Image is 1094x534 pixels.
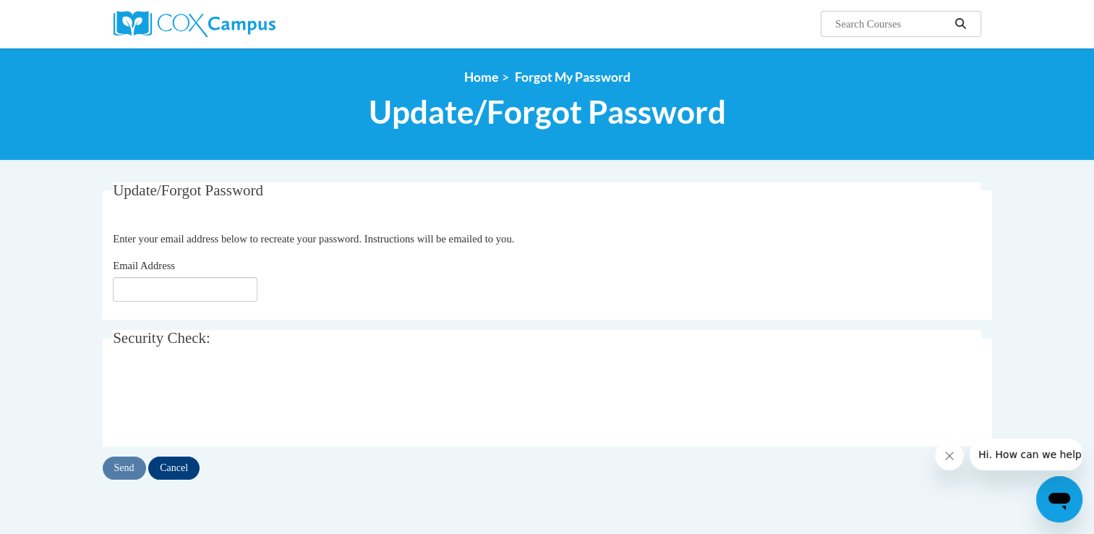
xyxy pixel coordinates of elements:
iframe: Button to launch messaging window [1036,476,1082,522]
iframe: Close message [935,441,964,470]
span: Forgot My Password [515,69,631,85]
input: Email [113,277,257,302]
input: Search Courses [834,15,949,33]
button: Search [949,15,971,33]
span: Email Address [113,260,175,271]
span: Update/Forgot Password [113,182,263,199]
span: Security Check: [113,329,210,347]
iframe: reCAPTCHA [113,372,333,428]
img: Cox Campus [114,11,275,37]
span: Enter your email address below to recreate your password. Instructions will be emailed to you. [113,233,514,245]
span: Hi. How can we help? [9,10,117,22]
input: Cancel [148,457,200,480]
iframe: Message from company [970,438,1082,470]
a: Home [464,69,498,85]
span: Update/Forgot Password [369,93,726,131]
a: Cox Campus [114,11,388,37]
